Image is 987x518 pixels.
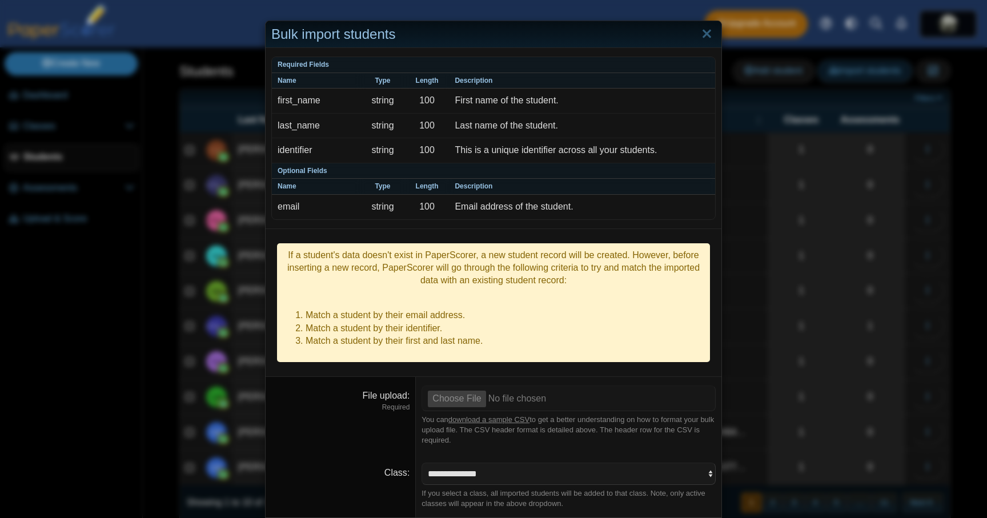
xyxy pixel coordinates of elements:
[283,249,704,287] div: If a student's data doesn't exist in PaperScorer, a new student record will be created. However, ...
[405,89,450,113] td: 100
[360,179,405,195] th: Type
[449,138,715,163] td: This is a unique identifier across all your students.
[360,89,405,113] td: string
[405,73,450,89] th: Length
[422,415,716,446] div: You can to get a better understanding on how to format your bulk upload file. The CSV header form...
[405,179,450,195] th: Length
[272,114,360,138] td: last_name
[698,25,716,44] a: Close
[272,57,715,73] th: Required Fields
[271,403,410,412] dfn: Required
[306,309,704,322] li: Match a student by their email address.
[272,179,360,195] th: Name
[272,163,715,179] th: Optional Fields
[360,138,405,163] td: string
[449,195,715,219] td: Email address of the student.
[272,195,360,219] td: email
[422,488,716,509] div: If you select a class, all imported students will be added to that class. Note, only active class...
[449,114,715,138] td: Last name of the student.
[363,391,410,400] label: File upload
[272,73,360,89] th: Name
[266,21,721,48] div: Bulk import students
[360,73,405,89] th: Type
[449,179,715,195] th: Description
[272,89,360,113] td: first_name
[405,138,450,163] td: 100
[449,73,715,89] th: Description
[384,468,410,477] label: Class
[360,114,405,138] td: string
[306,335,704,347] li: Match a student by their first and last name.
[448,415,529,424] a: download a sample CSV
[360,195,405,219] td: string
[405,114,450,138] td: 100
[449,89,715,113] td: First name of the student.
[405,195,450,219] td: 100
[272,138,360,163] td: identifier
[306,322,704,335] li: Match a student by their identifier.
